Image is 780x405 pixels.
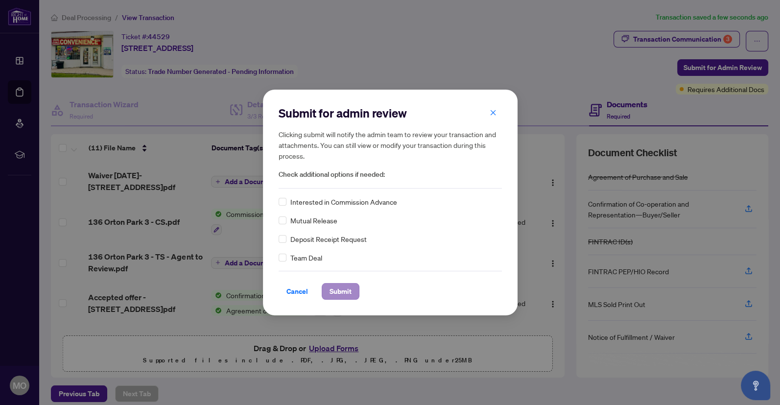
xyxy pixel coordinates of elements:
span: Interested in Commission Advance [290,196,397,207]
span: Check additional options if needed: [279,169,502,180]
button: Open asap [741,371,770,400]
button: Submit [322,283,359,300]
button: Cancel [279,283,316,300]
h2: Submit for admin review [279,105,502,121]
h5: Clicking submit will notify the admin team to review your transaction and attachments. You can st... [279,129,502,161]
span: Team Deal [290,252,322,263]
span: Deposit Receipt Request [290,234,367,244]
span: Mutual Release [290,215,337,226]
span: close [490,109,496,116]
span: Submit [330,284,352,299]
span: Cancel [286,284,308,299]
